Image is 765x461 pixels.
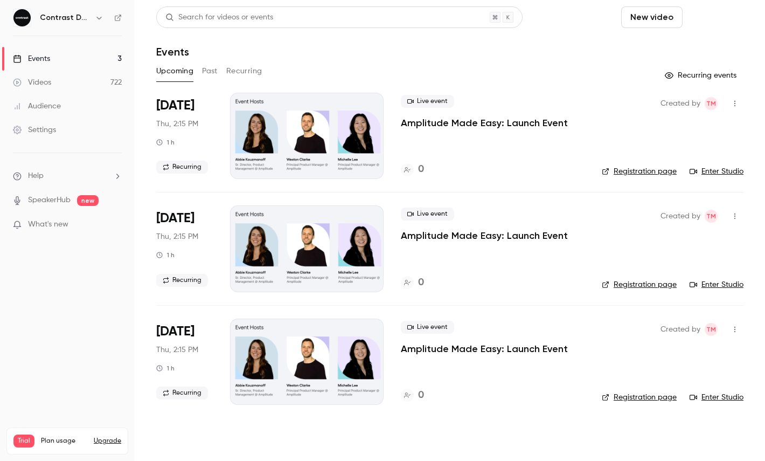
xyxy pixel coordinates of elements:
button: Upgrade [94,437,121,445]
li: help-dropdown-opener [13,170,122,182]
span: Trial [13,435,34,448]
a: Registration page [602,166,677,177]
span: Live event [401,321,454,334]
span: new [77,195,99,206]
span: Live event [401,95,454,108]
a: SpeakerHub [28,195,71,206]
h6: Contrast Demos [40,12,91,23]
a: Amplitude Made Easy: Launch Event [401,342,568,355]
a: Amplitude Made Easy: Launch Event [401,116,568,129]
span: Thu, 2:15 PM [156,119,198,129]
div: Search for videos or events [165,12,273,23]
span: Tim Minton [705,97,718,110]
img: Contrast Demos [13,9,31,26]
button: New video [621,6,683,28]
span: Recurring [156,387,208,400]
span: [DATE] [156,210,194,227]
button: Past [202,63,218,80]
div: Events [13,53,50,64]
div: Audience [13,101,61,112]
a: Enter Studio [690,279,743,290]
div: 1 h [156,138,175,147]
div: 1 h [156,251,175,259]
span: [DATE] [156,97,194,114]
div: Oct 9 Thu, 1:15 PM (Europe/London) [156,205,213,292]
span: Thu, 2:15 PM [156,345,198,355]
span: Recurring [156,274,208,287]
button: Recurring events [660,67,743,84]
div: Settings [13,125,56,135]
h4: 0 [418,388,424,403]
span: Tim Minton [705,210,718,223]
button: Upcoming [156,63,193,80]
span: What's new [28,219,68,230]
a: Amplitude Made Easy: Launch Event [401,229,568,242]
button: Schedule [687,6,743,28]
a: Registration page [602,279,677,290]
span: [DATE] [156,323,194,340]
span: Live event [401,208,454,221]
span: Thu, 2:15 PM [156,231,198,242]
span: Created by [660,210,700,223]
span: TM [706,323,716,336]
a: Enter Studio [690,392,743,403]
a: 0 [401,276,424,290]
h1: Events [156,45,189,58]
h4: 0 [418,276,424,290]
span: Help [28,170,44,182]
div: Oct 2 Thu, 1:15 PM (Europe/London) [156,93,213,179]
div: Oct 16 Thu, 1:15 PM (Europe/London) [156,319,213,405]
span: Plan usage [41,437,87,445]
span: TM [706,97,716,110]
button: Recurring [226,63,262,80]
span: Created by [660,323,700,336]
h4: 0 [418,162,424,177]
a: 0 [401,388,424,403]
span: Recurring [156,161,208,174]
div: Videos [13,77,51,88]
span: Tim Minton [705,323,718,336]
span: TM [706,210,716,223]
a: Registration page [602,392,677,403]
a: Enter Studio [690,166,743,177]
span: Created by [660,97,700,110]
a: 0 [401,162,424,177]
div: 1 h [156,364,175,373]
